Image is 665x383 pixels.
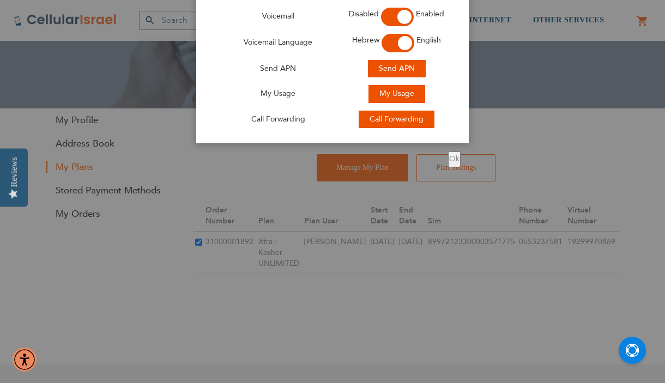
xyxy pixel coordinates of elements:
[349,9,379,19] span: Disabled
[207,4,349,30] td: Voicemail
[352,35,379,45] span: Hebrew
[416,35,441,45] span: English
[368,85,425,103] button: My Usage
[379,88,414,99] span: My Usage
[9,157,19,187] div: Reviews
[379,63,415,74] span: Send APN
[448,151,461,167] button: Ok
[13,348,37,372] div: Accessibility Menu
[359,111,434,129] button: Call Forwarding
[207,30,349,56] td: Voicemail Language
[449,154,460,164] span: Ok
[207,56,349,82] td: Send APN
[207,107,349,132] td: Call Forwarding
[370,114,424,124] span: Call Forwarding
[207,81,349,107] td: My Usage
[368,60,426,78] button: Send APN
[416,9,444,19] span: Enabled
